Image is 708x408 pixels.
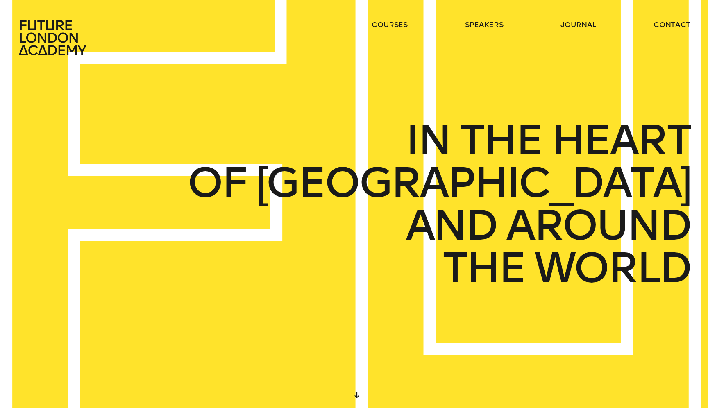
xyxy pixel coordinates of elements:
span: AND [406,204,497,247]
span: WORLD [534,247,690,289]
span: AROUND [506,204,690,247]
span: [GEOGRAPHIC_DATA] [256,161,690,204]
a: contact [654,20,690,29]
a: courses [372,20,408,29]
a: speakers [465,20,503,29]
a: journal [560,20,596,29]
span: THE [460,119,542,161]
span: HEART [551,119,690,161]
span: OF [187,161,247,204]
span: THE [442,247,525,289]
span: IN [406,119,450,161]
